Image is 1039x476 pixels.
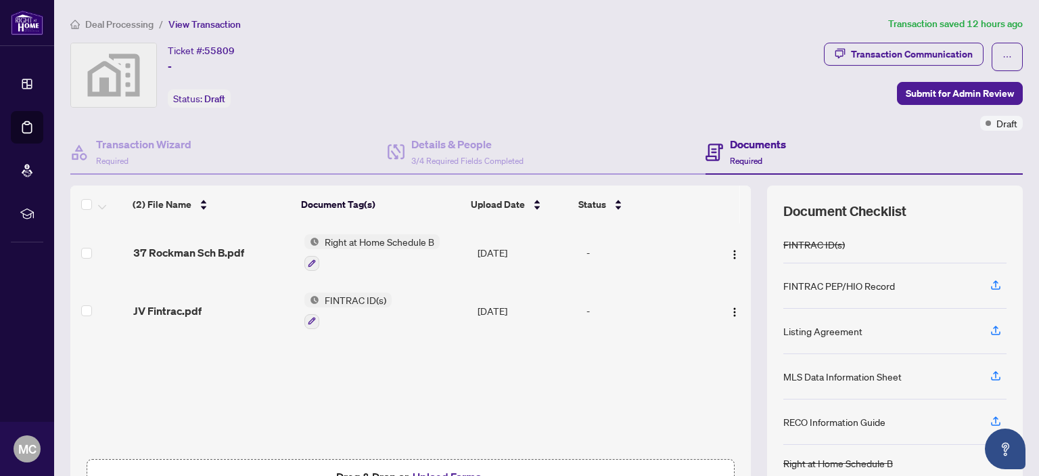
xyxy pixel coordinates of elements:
th: Upload Date [465,186,572,223]
span: Upload Date [471,197,525,212]
td: [DATE] [472,282,581,340]
button: Submit for Admin Review [897,82,1023,105]
img: logo [11,10,43,35]
th: (2) File Name [127,186,296,223]
span: 37 Rockman Sch B.pdf [133,244,244,261]
h4: Transaction Wizard [96,136,191,152]
span: FINTRAC ID(s) [319,293,392,307]
div: MLS Data Information Sheet [783,369,902,384]
span: MC [18,439,37,458]
span: Right at Home Schedule B [319,234,440,249]
span: Deal Processing [85,18,154,30]
span: JV Fintrac.pdf [133,303,202,319]
span: 3/4 Required Fields Completed [411,156,524,166]
span: Draft [204,93,225,105]
div: - [586,303,708,318]
div: FINTRAC PEP/HIO Record [783,278,895,293]
div: Right at Home Schedule B [783,456,893,471]
span: ellipsis [1002,52,1012,62]
img: Logo [729,249,740,260]
li: / [159,16,163,32]
span: Status [578,197,606,212]
button: Status IconRight at Home Schedule B [304,234,440,271]
span: Required [96,156,129,166]
img: Status Icon [304,293,319,307]
td: [DATE] [472,223,581,282]
span: (2) File Name [133,197,191,212]
button: Open asap [985,429,1025,469]
article: Transaction saved 12 hours ago [888,16,1023,32]
span: home [70,20,80,29]
div: - [586,245,708,260]
img: Logo [729,307,740,318]
span: Submit for Admin Review [906,83,1014,104]
img: svg%3e [71,43,156,107]
img: Status Icon [304,234,319,249]
span: View Transaction [168,18,241,30]
div: Ticket #: [168,43,235,58]
th: Status [573,186,703,223]
button: Status IconFINTRAC ID(s) [304,293,392,329]
h4: Details & People [411,136,524,152]
h4: Documents [730,136,786,152]
span: Draft [996,116,1017,131]
div: Listing Agreement [783,324,862,339]
span: Required [730,156,762,166]
span: - [168,58,172,74]
div: Transaction Communication [851,43,973,65]
button: Transaction Communication [824,43,984,66]
span: Document Checklist [783,202,906,221]
th: Document Tag(s) [296,186,466,223]
div: Status: [168,89,231,108]
div: RECO Information Guide [783,414,885,429]
button: Logo [724,300,745,322]
span: 55809 [204,45,235,57]
button: Logo [724,242,745,263]
div: FINTRAC ID(s) [783,237,845,252]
